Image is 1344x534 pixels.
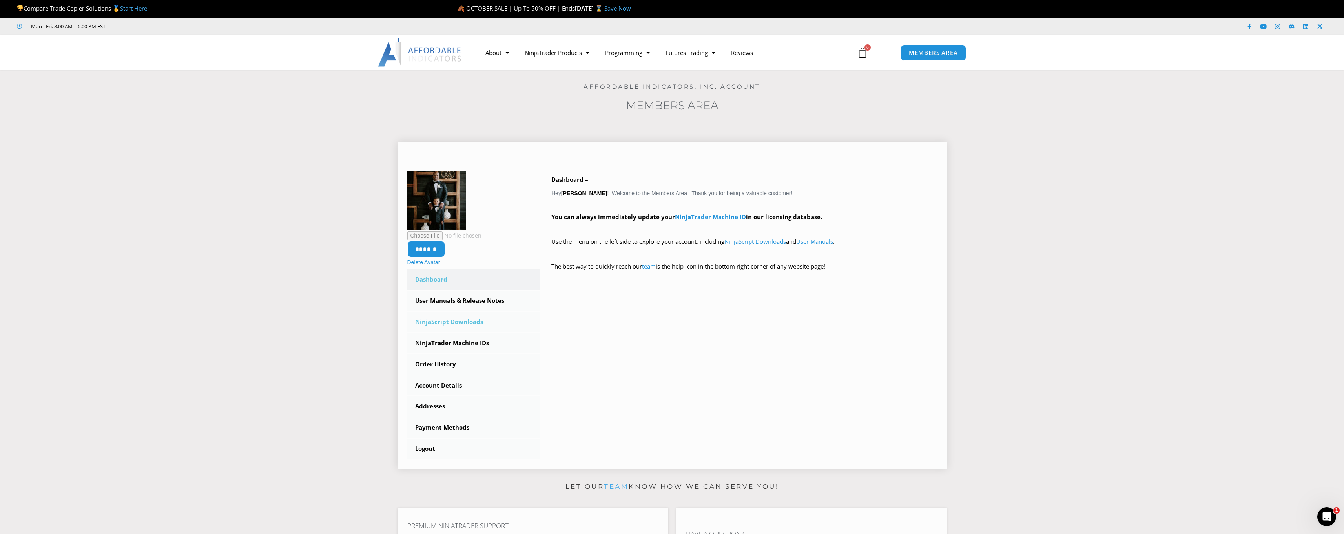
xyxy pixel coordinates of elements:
a: User Manuals & Release Notes [407,291,540,311]
span: MEMBERS AREA [909,50,958,56]
a: NinjaTrader Machine IDs [407,333,540,353]
a: Logout [407,439,540,459]
strong: [PERSON_NAME] [561,190,607,196]
a: Start Here [120,4,147,12]
a: team [642,262,656,270]
a: Order History [407,354,540,375]
a: NinjaScript Downloads [724,238,786,245]
p: The best way to quickly reach our is the help icon in the bottom right corner of any website page! [551,261,937,283]
span: Mon - Fri: 8:00 AM – 6:00 PM EST [29,22,106,31]
a: Account Details [407,375,540,396]
a: Payment Methods [407,417,540,438]
strong: [DATE] ⌛ [575,4,604,12]
a: Reviews [723,44,761,62]
a: team [604,483,629,490]
span: Compare Trade Copier Solutions 🥇 [17,4,147,12]
span: 0 [864,44,871,51]
img: 🏆 [17,5,23,11]
a: Save Now [604,4,631,12]
a: NinjaTrader Machine ID [675,213,746,221]
a: Futures Trading [658,44,723,62]
a: Programming [597,44,658,62]
nav: Menu [478,44,848,62]
a: About [478,44,517,62]
a: NinjaScript Downloads [407,312,540,332]
iframe: Intercom live chat [1317,507,1336,526]
a: Affordable Indicators, Inc. Account [584,83,760,90]
strong: You can always immediately update your in our licensing database. [551,213,822,221]
iframe: Customer reviews powered by Trustpilot [117,22,234,30]
div: Hey ! Welcome to the Members Area. Thank you for being a valuable customer! [551,174,937,283]
p: Let our know how we can serve you! [398,481,947,493]
a: Addresses [407,396,540,417]
span: 🍂 OCTOBER SALE | Up To 50% OFF | Ends [457,4,575,12]
a: NinjaTrader Products [517,44,597,62]
a: Dashboard [407,269,540,290]
a: MEMBERS AREA [901,45,966,61]
img: PAO_0176-150x150.jpg [407,171,466,230]
a: User Manuals [796,238,833,245]
a: Delete Avatar [407,259,440,265]
a: 0 [845,41,880,64]
img: LogoAI | Affordable Indicators – NinjaTrader [378,38,462,67]
nav: Account pages [407,269,540,459]
b: Dashboard – [551,176,588,183]
h4: Premium NinjaTrader Support [407,522,658,530]
a: Members Area [626,99,719,112]
p: Use the menu on the left side to explore your account, including and . [551,236,937,258]
span: 1 [1333,507,1340,514]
